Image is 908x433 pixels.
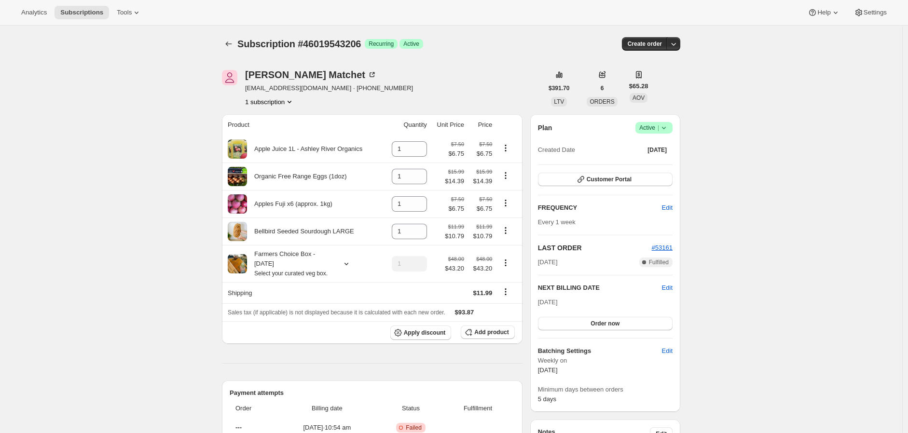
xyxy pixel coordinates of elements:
[476,169,492,175] small: $15.99
[245,83,413,93] span: [EMAIL_ADDRESS][DOMAIN_NAME] · [PHONE_NUMBER]
[543,81,575,95] button: $391.70
[587,176,632,183] span: Customer Portal
[406,424,422,432] span: Failed
[467,114,495,135] th: Price
[538,317,673,330] button: Order now
[652,243,673,253] button: #53161
[448,256,464,262] small: $48.00
[656,343,678,359] button: Edit
[498,143,513,153] button: Product actions
[447,404,509,413] span: Fulfillment
[245,70,377,80] div: [PERSON_NAME] Matchet
[662,283,673,293] span: Edit
[628,40,662,48] span: Create order
[21,9,47,16] span: Analytics
[445,176,464,186] span: $14.39
[479,141,492,147] small: $7.50
[451,196,464,202] small: $7.50
[470,149,492,159] span: $6.75
[538,123,552,133] h2: Plan
[390,325,452,340] button: Apply discount
[237,39,361,49] span: Subscription #46019543206
[228,309,445,316] span: Sales tax (if applicable) is not displayed because it is calculated with each new order.
[470,231,492,241] span: $10.79
[222,37,235,51] button: Subscriptions
[384,114,430,135] th: Quantity
[473,289,493,297] span: $11.99
[658,124,659,132] span: |
[55,6,109,19] button: Subscriptions
[629,81,648,91] span: $65.28
[642,143,673,157] button: [DATE]
[662,346,673,356] span: Edit
[595,81,610,95] button: 6
[538,203,662,213] h2: FREQUENCY
[247,172,346,181] div: Organic Free Range Eggs (1doz)
[590,98,614,105] span: ORDERS
[538,218,576,226] span: Every 1 week
[15,6,53,19] button: Analytics
[649,258,669,266] span: Fulfilled
[230,398,276,419] th: Order
[817,9,830,16] span: Help
[591,320,619,327] span: Order now
[445,264,464,273] span: $43.20
[111,6,147,19] button: Tools
[802,6,846,19] button: Help
[554,98,564,105] span: LTV
[247,249,334,278] div: Farmers Choice Box - [DATE]
[451,141,464,147] small: $7.50
[222,70,237,85] span: Tom Matchet
[228,194,247,214] img: product img
[498,286,513,297] button: Shipping actions
[498,257,513,268] button: Product actions
[476,256,492,262] small: $48.00
[662,203,673,213] span: Edit
[549,84,569,92] span: $391.70
[448,169,464,175] small: $15.99
[479,196,492,202] small: $7.50
[235,424,242,431] span: ---
[538,298,558,306] span: [DATE]
[60,9,103,16] span: Subscriptions
[448,204,464,214] span: $6.75
[476,224,492,230] small: $11.99
[538,283,662,293] h2: NEXT BILLING DATE
[538,257,558,267] span: [DATE]
[247,144,362,154] div: Apple Juice 1L - Ashley River Organics
[538,243,652,253] h2: LAST ORDER
[228,254,247,273] img: product img
[652,244,673,251] a: #53161
[538,173,673,186] button: Customer Portal
[470,264,492,273] span: $43.20
[647,146,667,154] span: [DATE]
[470,176,492,186] span: $14.39
[656,200,678,216] button: Edit
[622,37,668,51] button: Create order
[498,170,513,181] button: Product actions
[247,227,354,236] div: Bellbird Seeded Sourdough LARGE
[538,385,673,394] span: Minimum days between orders
[538,395,556,403] span: 5 days
[247,199,332,209] div: Apples Fuji x6 (approx. 1kg)
[864,9,887,16] span: Settings
[230,388,515,398] h2: Payment attempts
[430,114,467,135] th: Unit Price
[369,40,394,48] span: Recurring
[498,198,513,208] button: Product actions
[404,329,446,337] span: Apply discount
[254,270,328,277] small: Select your curated veg box.
[633,95,645,101] span: AOV
[848,6,893,19] button: Settings
[245,97,294,107] button: Product actions
[639,123,669,133] span: Active
[222,114,384,135] th: Product
[448,224,464,230] small: $11.99
[228,167,247,186] img: product img
[228,139,247,159] img: product img
[461,325,514,339] button: Add product
[538,346,662,356] h6: Batching Settings
[448,149,464,159] span: $6.75
[538,366,558,374] span: [DATE]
